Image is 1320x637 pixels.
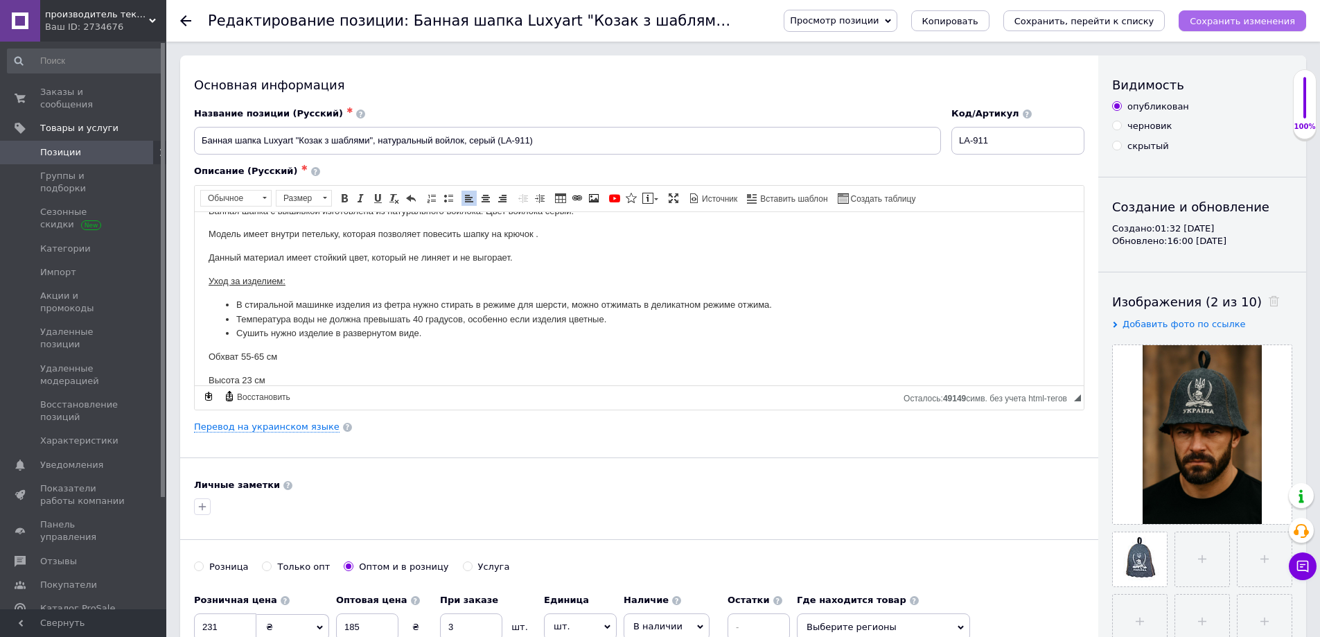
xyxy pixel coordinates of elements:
label: При заказе [440,594,537,607]
div: Видимость [1112,76,1292,94]
a: Изображение [586,191,601,206]
span: Сезонные скидки [40,206,128,231]
span: Покупатели [40,579,97,591]
div: Услуга [478,561,510,573]
span: Отзывы [40,555,77,568]
span: Обычное [201,191,258,206]
span: Источник [700,193,737,205]
span: Позиции [40,146,81,159]
a: Восстановить [222,389,292,404]
a: Вставить / удалить нумерованный список [424,191,439,206]
span: Перетащите для изменения размера [1074,394,1081,401]
a: Источник [687,191,739,206]
b: Где находится товар [797,595,906,605]
button: Сохранить, перейти к списку [1003,10,1165,31]
span: Просмотр позиции [790,15,879,26]
i: Сохранить, перейти к списку [1014,16,1154,26]
span: 49149 [943,394,966,403]
input: Например, H&M женское платье зеленое 38 размер вечернее макси с блестками [194,127,941,155]
a: Вставить сообщение [640,191,660,206]
span: Характеристики [40,435,118,447]
a: По правому краю [495,191,510,206]
div: Создано: 01:32 [DATE] [1112,222,1292,235]
div: 100% [1294,122,1316,132]
b: Наличие [624,595,669,605]
input: Поиск [7,49,164,73]
span: Панель управления [40,518,128,543]
span: Показатели работы компании [40,482,128,507]
a: Вставить иконку [624,191,639,206]
span: производитель текстиля Luxyart [45,8,149,21]
div: скрытый [1127,140,1169,152]
span: ₴ [266,622,273,632]
span: Акции и промокоды [40,290,128,315]
div: Оптом и в розницу [359,561,448,573]
div: Обновлено: 16:00 [DATE] [1112,235,1292,247]
li: В стиральной машинке изделия из фетра нужно стирать в режиме для шерсти, можно отжимать в деликат... [42,86,847,101]
div: Вернуться назад [180,15,191,26]
a: Вставить / удалить маркированный список [441,191,456,206]
button: Копировать [911,10,989,31]
div: Создание и обновление [1112,198,1292,216]
li: Сушить нужно изделие в развернутом виде. [42,114,847,129]
button: Сохранить изменения [1179,10,1306,31]
a: Уменьшить отступ [516,191,531,206]
span: В наличии [633,621,683,631]
span: ✱ [346,106,353,115]
a: Увеличить отступ [532,191,547,206]
u: Уход за изделием: [14,64,91,74]
span: Каталог ProSale [40,602,115,615]
span: Импорт [40,266,76,279]
span: Восстановление позиций [40,399,128,424]
div: шт. [502,621,537,634]
a: По левому краю [461,191,477,206]
p: Данный материал имеет стойкий цвет, который не линяет и не выгорает. [14,39,875,53]
span: Категории [40,243,91,255]
span: Код/Артикул [951,108,1019,119]
div: Розница [209,561,248,573]
span: Копировать [922,16,978,26]
span: Добавить фото по ссылке [1123,319,1246,329]
b: Оптовая цена [336,595,407,605]
h1: Редактирование позиции: Банная шапка Luxyart "Козак з шаблями", натуральный войлок, серый (LA-911) [208,12,1026,29]
div: Изображения (2 из 10) [1112,293,1292,311]
a: Убрать форматирование [387,191,402,206]
span: Вставить шаблон [758,193,827,205]
a: Вставить шаблон [745,191,829,206]
div: Подсчет символов [904,390,1074,403]
button: Чат с покупателем [1289,552,1317,580]
span: Название позиции (Русский) [194,108,343,119]
span: ✱ [301,164,307,173]
i: Сохранить изменения [1190,16,1295,26]
a: По центру [478,191,493,206]
b: Остатки [728,595,770,605]
b: Розничная цена [194,595,277,605]
a: Сделать резервную копию сейчас [201,389,216,404]
a: Таблица [553,191,568,206]
a: Перевод на украинском языке [194,421,340,433]
a: Размер [276,190,332,207]
p: Обхват 55-65 см [14,138,875,152]
span: Группы и подборки [40,170,128,195]
a: Обычное [200,190,272,207]
a: Вставить/Редактировать ссылку (Ctrl+L) [570,191,585,206]
a: Подчеркнутый (Ctrl+U) [370,191,385,206]
div: 100% Качество заполнения [1293,69,1317,139]
div: Только опт [277,561,330,573]
a: Полужирный (Ctrl+B) [337,191,352,206]
div: опубликован [1127,101,1189,113]
a: Создать таблицу [836,191,918,206]
div: Ваш ID: 2734676 [45,21,166,33]
a: Отменить (Ctrl+Z) [403,191,419,206]
span: Размер [276,191,318,206]
b: Личные заметки [194,480,280,490]
p: Высота 23 см [14,162,875,176]
p: Модель имеет внутри петельку, которая позволяет повесить шапку на крючок . [14,15,875,30]
span: Товары и услуги [40,122,118,134]
a: Курсив (Ctrl+I) [353,191,369,206]
span: Восстановить [235,392,290,403]
a: Развернуть [666,191,681,206]
a: Добавить видео с YouTube [607,191,622,206]
div: черновик [1127,120,1172,132]
span: Удаленные позиции [40,326,128,351]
